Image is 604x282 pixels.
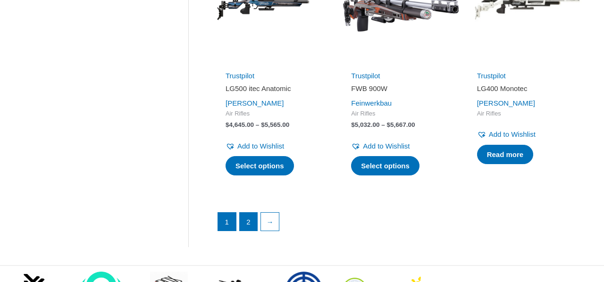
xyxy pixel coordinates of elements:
[351,121,379,128] bdi: 5,032.00
[226,140,284,153] a: Add to Wishlist
[226,121,229,128] span: $
[489,130,536,138] span: Add to Wishlist
[386,121,415,128] bdi: 5,667.00
[477,128,536,141] a: Add to Wishlist
[226,156,294,176] a: Select options for “LG500 itec Anatomic”
[351,121,355,128] span: $
[261,213,279,231] a: →
[237,142,284,150] span: Add to Wishlist
[477,110,576,118] span: Air Rifles
[363,142,410,150] span: Add to Wishlist
[226,84,325,97] a: LG500 itec Anatomic
[226,110,325,118] span: Air Rifles
[351,84,450,97] a: FWB 900W
[381,121,385,128] span: –
[261,121,265,128] span: $
[226,121,254,128] bdi: 4,645.00
[240,213,258,231] a: Page 2
[217,212,585,236] nav: Product Pagination
[351,110,450,118] span: Air Rifles
[226,72,254,80] a: Trustpilot
[351,72,380,80] a: Trustpilot
[477,72,506,80] a: Trustpilot
[226,84,325,93] h2: LG500 itec Anatomic
[351,99,392,107] a: Feinwerkbau
[386,121,390,128] span: $
[477,99,535,107] a: [PERSON_NAME]
[477,145,534,165] a: Select options for “LG400 Monotec”
[226,99,284,107] a: [PERSON_NAME]
[261,121,289,128] bdi: 5,565.00
[477,84,576,97] a: LG400 Monotec
[218,213,236,231] span: Page 1
[351,140,410,153] a: Add to Wishlist
[477,84,576,93] h2: LG400 Monotec
[256,121,260,128] span: –
[351,156,419,176] a: Select options for “FWB 900W”
[351,84,450,93] h2: FWB 900W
